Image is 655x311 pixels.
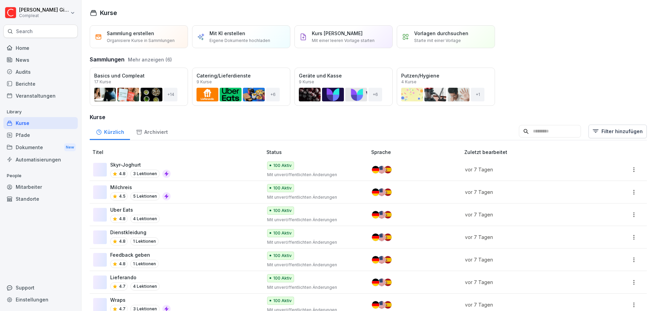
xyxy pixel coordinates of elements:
[94,80,111,84] p: 17 Kurse
[378,279,385,286] img: us.svg
[119,283,126,289] p: 4.7
[3,193,78,205] a: Standorte
[90,113,647,121] h3: Kurse
[19,7,69,13] p: [PERSON_NAME] Gimpel
[372,279,379,286] img: de.svg
[110,296,171,303] p: Wraps
[371,149,462,156] p: Sprache
[3,107,78,117] p: Library
[3,181,78,193] div: Mitarbeiter
[273,208,292,214] p: 100 Aktiv
[378,211,385,218] img: us.svg
[401,80,417,84] p: 4 Kurse
[119,238,126,244] p: 4.8
[3,117,78,129] a: Kurse
[130,215,160,223] p: 4 Lektionen
[3,141,78,154] div: Dokumente
[3,141,78,154] a: DokumenteNew
[299,72,388,79] p: Geräte und Kasse
[3,54,78,66] a: News
[266,149,368,156] p: Status
[372,256,379,264] img: de.svg
[130,123,174,140] div: Archiviert
[110,274,160,281] p: Lieferando
[16,28,33,35] p: Search
[196,80,212,84] p: 9 Kurse
[273,253,292,259] p: 100 Aktiv
[378,256,385,264] img: us.svg
[372,301,379,309] img: de.svg
[130,260,159,268] p: 1 Lektionen
[372,166,379,173] img: de.svg
[372,234,379,241] img: de.svg
[273,230,292,236] p: 100 Aktiv
[267,217,360,223] p: Mit unveröffentlichten Änderungen
[267,172,360,178] p: Mit unveröffentlichten Änderungen
[3,66,78,78] div: Audits
[3,42,78,54] a: Home
[273,298,292,304] p: 100 Aktiv
[384,301,392,309] img: es.svg
[164,88,177,101] div: + 14
[465,301,592,308] p: vor 7 Tagen
[378,301,385,309] img: us.svg
[3,294,78,306] div: Einstellungen
[378,234,385,241] img: us.svg
[267,239,360,245] p: Mit unveröffentlichten Änderungen
[3,90,78,102] div: Veranstaltungen
[273,162,292,169] p: 100 Aktiv
[464,149,600,156] p: Zuletzt bearbeitet
[90,68,188,106] a: Basics und Compleat17 Kurse+14
[384,279,392,286] img: es.svg
[107,30,154,37] p: Sammlung erstellen
[266,88,280,101] div: + 6
[3,282,78,294] div: Support
[110,206,160,213] p: Uber Eats
[3,170,78,181] p: People
[378,166,385,173] img: us.svg
[19,13,69,18] p: Compleat
[90,55,125,63] h3: Sammlungen
[110,251,159,258] p: Feedback geben
[465,279,592,286] p: vor 7 Tagen
[209,30,245,37] p: Mit KI erstellen
[3,154,78,166] a: Automatisierungen
[119,261,126,267] p: 4.8
[372,211,379,218] img: de.svg
[92,149,264,156] p: Titel
[130,170,160,178] p: 3 Lektionen
[588,125,647,138] button: Filter hinzufügen
[384,166,392,173] img: es.svg
[465,256,592,263] p: vor 7 Tagen
[100,8,117,17] h1: Kurse
[384,234,392,241] img: es.svg
[119,193,126,199] p: 4.5
[414,38,461,44] p: Starte mit einer Vorlage
[273,185,292,191] p: 100 Aktiv
[299,80,314,84] p: 9 Kurse
[90,123,130,140] a: Kürzlich
[401,72,491,79] p: Putzen/Hygiene
[3,129,78,141] a: Pfade
[110,184,171,191] p: Milchreis
[128,56,172,63] button: Mehr anzeigen (6)
[294,68,393,106] a: Geräte und Kasse9 Kurse+6
[368,88,382,101] div: + 6
[384,256,392,264] img: es.svg
[107,38,175,44] p: Organisiere Kurse in Sammlungen
[378,188,385,196] img: us.svg
[267,284,360,291] p: Mit unveröffentlichten Änderungen
[384,188,392,196] img: es.svg
[64,143,76,151] div: New
[3,78,78,90] a: Berichte
[119,171,126,177] p: 4.8
[414,30,468,37] p: Vorlagen durchsuchen
[465,234,592,241] p: vor 7 Tagen
[196,72,286,79] p: Catering/Lieferdienste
